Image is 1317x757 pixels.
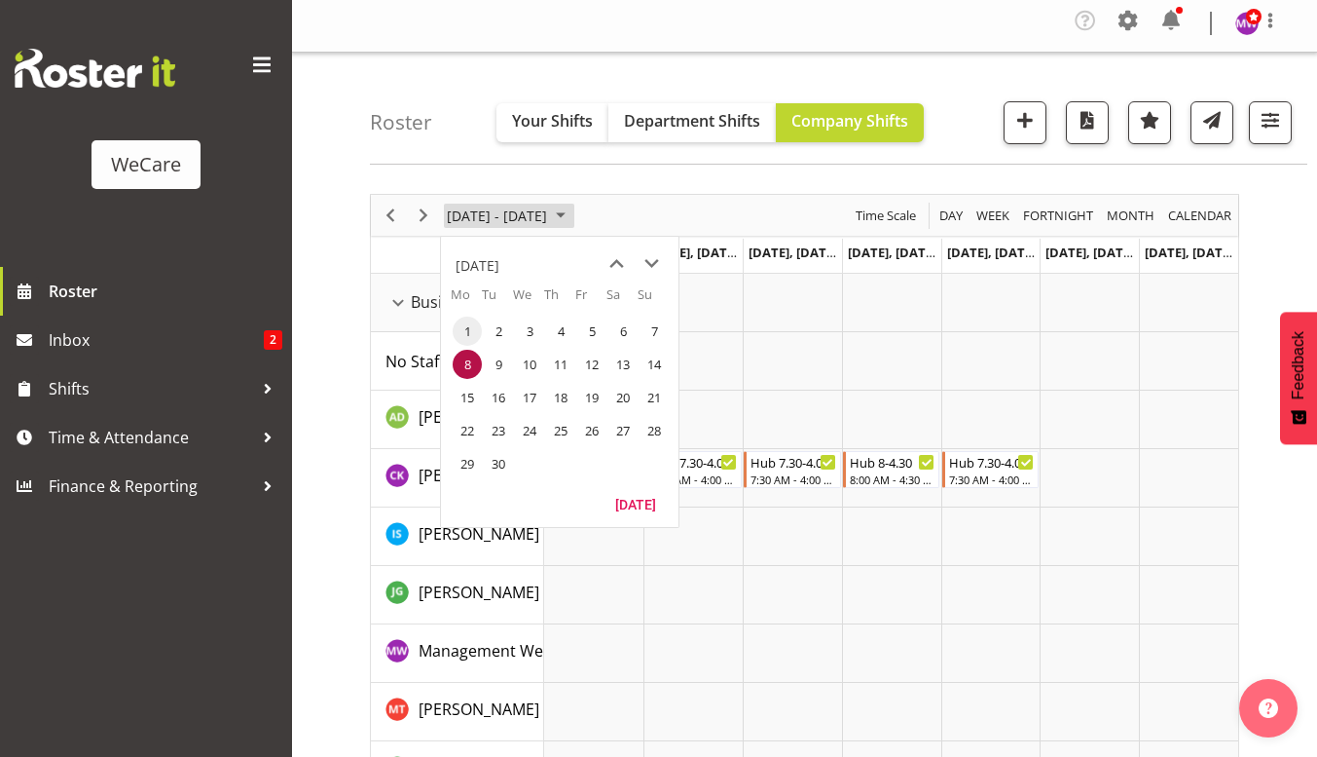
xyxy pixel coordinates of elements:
[546,416,575,445] span: Thursday, September 25, 2025
[419,405,539,429] a: [PERSON_NAME]
[577,317,606,346] span: Friday, September 5, 2025
[49,472,253,501] span: Finance & Reporting
[1290,331,1307,399] span: Feedback
[419,465,539,486] span: [PERSON_NAME]
[651,472,737,487] div: 7:30 AM - 4:00 PM
[419,522,539,546] a: [PERSON_NAME]
[1235,12,1259,35] img: management-we-care10447.jpg
[515,317,544,346] span: Wednesday, September 3, 2025
[544,285,575,315] th: Th
[1190,101,1233,144] button: Send a list of all shifts for the selected filtered period to all rostered employees.
[744,451,841,488] div: Chloe Kim"s event - Hub 7.30-4.00 Begin From Wednesday, September 10, 2025 at 7:30:00 AM GMT+12:0...
[496,103,608,142] button: Your Shifts
[512,110,593,132] span: Your Shifts
[608,317,638,346] span: Saturday, September 6, 2025
[1004,101,1046,144] button: Add a new shift
[515,383,544,412] span: Wednesday, September 17, 2025
[1020,204,1097,228] button: Fortnight
[854,204,918,228] span: Time Scale
[419,523,539,545] span: [PERSON_NAME]
[407,195,440,236] div: Next
[419,699,539,720] span: [PERSON_NAME]
[749,244,837,261] span: [DATE], [DATE]
[1104,204,1158,228] button: Timeline Month
[419,639,581,662] a: Management We Care
[374,195,407,236] div: Previous
[546,317,575,346] span: Thursday, September 4, 2025
[371,566,544,625] td: Janine Grundler resource
[1128,101,1171,144] button: Highlight an important date within the roster.
[1166,204,1233,228] span: calendar
[608,103,776,142] button: Department Shifts
[608,350,638,379] span: Saturday, September 13, 2025
[49,277,282,306] span: Roster
[444,204,574,228] button: September 08 - 14, 2025
[371,625,544,683] td: Management We Care resource
[411,204,437,228] button: Next
[603,490,669,517] button: Today
[936,204,967,228] button: Timeline Day
[973,204,1013,228] button: Timeline Week
[385,351,511,372] span: No Staff Member
[515,350,544,379] span: Wednesday, September 10, 2025
[513,285,544,315] th: We
[843,451,940,488] div: Chloe Kim"s event - Hub 8-4.30 Begin From Thursday, September 11, 2025 at 8:00:00 AM GMT+12:00 En...
[1021,204,1095,228] span: Fortnight
[599,246,634,282] button: previous month
[640,416,669,445] span: Sunday, September 28, 2025
[1045,244,1134,261] span: [DATE], [DATE]
[453,449,482,478] span: Monday, September 29, 2025
[419,406,539,428] span: [PERSON_NAME]
[949,472,1035,487] div: 7:30 AM - 4:00 PM
[776,103,924,142] button: Company Shifts
[484,350,513,379] span: Tuesday, September 9, 2025
[850,472,935,487] div: 8:00 AM - 4:30 PM
[577,383,606,412] span: Friday, September 19, 2025
[49,423,253,452] span: Time & Attendance
[451,285,482,315] th: Mo
[1280,312,1317,444] button: Feedback - Show survey
[371,508,544,566] td: Isabel Simcox resource
[640,317,669,346] span: Sunday, September 7, 2025
[484,416,513,445] span: Tuesday, September 23, 2025
[484,449,513,478] span: Tuesday, September 30, 2025
[651,452,737,472] div: Hub 7.30-4.00
[750,452,836,472] div: Hub 7.30-4.00
[546,350,575,379] span: Thursday, September 11, 2025
[638,285,669,315] th: Su
[49,374,253,403] span: Shifts
[577,416,606,445] span: Friday, September 26, 2025
[640,350,669,379] span: Sunday, September 14, 2025
[937,204,965,228] span: Day
[974,204,1011,228] span: Week
[484,383,513,412] span: Tuesday, September 16, 2025
[419,640,581,662] span: Management We Care
[1066,101,1109,144] button: Download a PDF of the roster according to the set date range.
[649,244,738,261] span: [DATE], [DATE]
[624,110,760,132] span: Department Shifts
[445,204,549,228] span: [DATE] - [DATE]
[482,285,513,315] th: Tu
[606,285,638,315] th: Sa
[1249,101,1292,144] button: Filter Shifts
[419,698,539,721] a: [PERSON_NAME]
[1165,204,1235,228] button: Month
[848,244,936,261] span: [DATE], [DATE]
[371,274,544,332] td: Business Support Office resource
[378,204,404,228] button: Previous
[453,350,482,379] span: Monday, September 8, 2025
[453,317,482,346] span: Monday, September 1, 2025
[850,452,935,472] div: Hub 8-4.30
[264,330,282,350] span: 2
[947,244,1036,261] span: [DATE], [DATE]
[419,582,539,603] span: [PERSON_NAME]
[644,451,742,488] div: Chloe Kim"s event - Hub 7.30-4.00 Begin From Tuesday, September 9, 2025 at 7:30:00 AM GMT+12:00 E...
[451,348,482,381] td: Monday, September 8, 2025
[419,581,539,604] a: [PERSON_NAME]
[577,350,606,379] span: Friday, September 12, 2025
[484,317,513,346] span: Tuesday, September 2, 2025
[634,246,669,282] button: next month
[1145,244,1233,261] span: [DATE], [DATE]
[750,472,836,487] div: 7:30 AM - 4:00 PM
[791,110,908,132] span: Company Shifts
